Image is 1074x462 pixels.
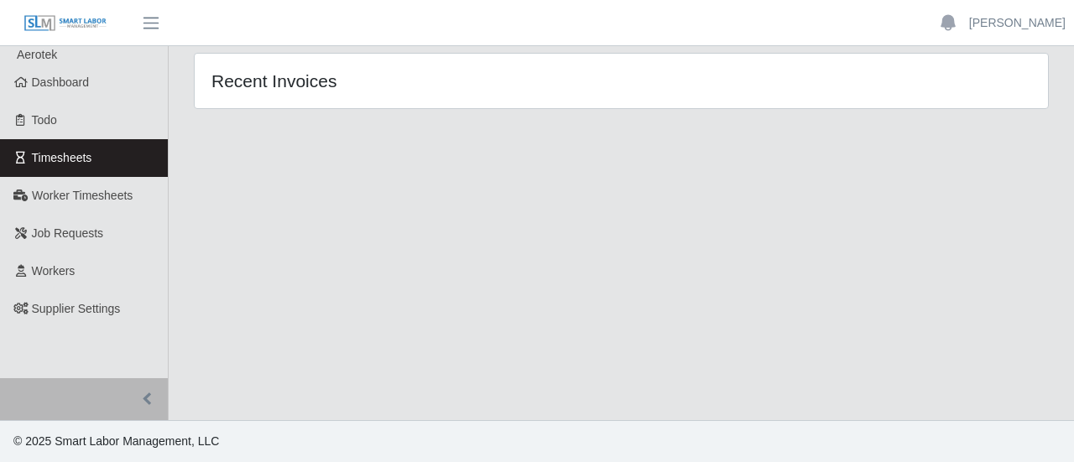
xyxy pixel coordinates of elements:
[32,113,57,127] span: Todo
[211,70,539,91] h4: Recent Invoices
[32,151,92,164] span: Timesheets
[969,14,1066,32] a: [PERSON_NAME]
[32,264,76,278] span: Workers
[32,302,121,315] span: Supplier Settings
[23,14,107,33] img: SLM Logo
[32,75,90,89] span: Dashboard
[32,226,104,240] span: Job Requests
[32,189,133,202] span: Worker Timesheets
[13,434,219,448] span: © 2025 Smart Labor Management, LLC
[17,48,57,61] span: Aerotek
